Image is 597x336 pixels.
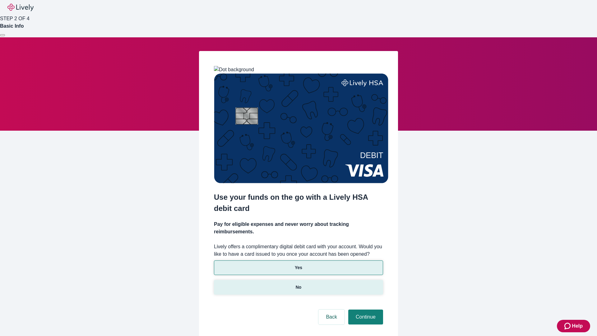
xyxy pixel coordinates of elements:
[557,320,590,332] button: Zendesk support iconHelp
[214,66,254,73] img: Dot background
[296,284,302,291] p: No
[214,221,383,236] h4: Pay for eligible expenses and never worry about tracking reimbursements.
[214,243,383,258] label: Lively offers a complimentary digital debit card with your account. Would you like to have a card...
[572,322,583,330] span: Help
[318,310,345,324] button: Back
[7,4,34,11] img: Lively
[214,192,383,214] h2: Use your funds on the go with a Lively HSA debit card
[214,73,388,183] img: Debit card
[348,310,383,324] button: Continue
[295,264,302,271] p: Yes
[214,260,383,275] button: Yes
[564,322,572,330] svg: Zendesk support icon
[214,280,383,295] button: No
